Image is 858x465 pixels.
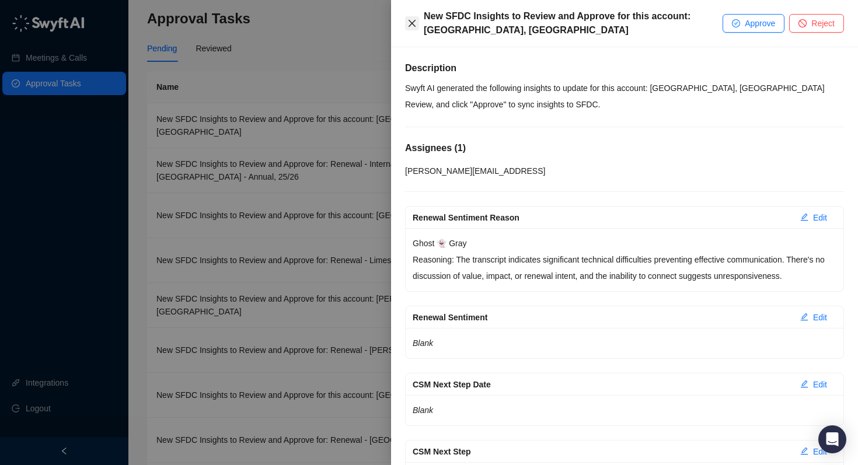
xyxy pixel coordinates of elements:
[413,445,791,458] div: CSM Next Step
[791,208,836,227] button: Edit
[405,166,545,176] span: [PERSON_NAME][EMAIL_ADDRESS]
[413,311,791,324] div: Renewal Sentiment
[791,308,836,327] button: Edit
[413,211,791,224] div: Renewal Sentiment Reason
[745,17,775,30] span: Approve
[413,378,791,391] div: CSM Next Step Date
[413,405,433,415] em: Blank
[800,380,808,388] span: edit
[413,251,836,284] p: Reasoning: The transcript indicates significant technical difficulties preventing effective commu...
[405,80,844,96] p: Swyft AI generated the following insights to update for this account: [GEOGRAPHIC_DATA], [GEOGRAP...
[800,313,808,321] span: edit
[818,425,846,453] div: Open Intercom Messenger
[723,14,784,33] button: Approve
[732,19,740,27] span: check-circle
[789,14,844,33] button: Reject
[405,96,844,113] p: Review, and click "Approve" to sync insights to SFDC.
[413,235,836,251] p: Ghost 👻 Gray
[813,311,827,324] span: Edit
[813,378,827,391] span: Edit
[407,19,417,28] span: close
[405,141,844,155] h5: Assignees ( 1 )
[791,442,836,461] button: Edit
[813,445,827,458] span: Edit
[405,61,844,75] h5: Description
[800,447,808,455] span: edit
[791,375,836,394] button: Edit
[813,211,827,224] span: Edit
[798,19,807,27] span: stop
[811,17,835,30] span: Reject
[413,338,433,348] em: Blank
[800,213,808,221] span: edit
[424,9,723,37] div: New SFDC Insights to Review and Approve for this account: [GEOGRAPHIC_DATA], [GEOGRAPHIC_DATA]
[405,16,419,30] button: Close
